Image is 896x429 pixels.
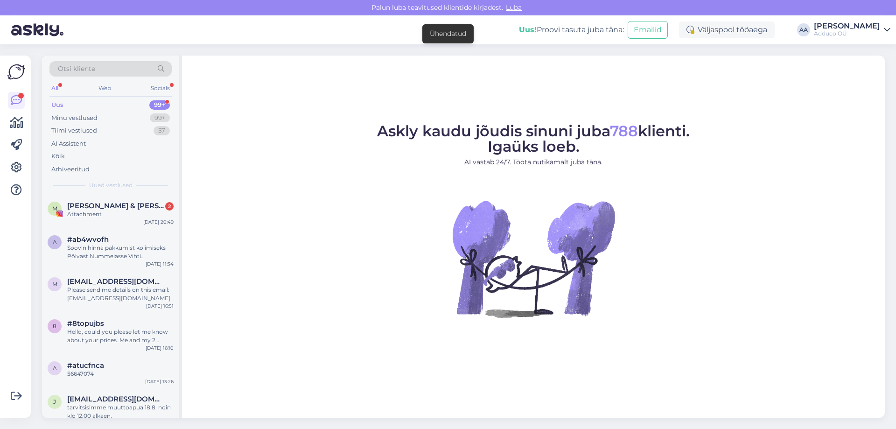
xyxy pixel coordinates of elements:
div: Ühendatud [430,29,466,39]
span: a [53,239,57,246]
span: #ab4wvofh [67,235,109,244]
div: Adduco OÜ [814,30,880,37]
span: Askly kaudu jõudis sinuni juba klienti. Igaüks loeb. [377,122,690,155]
img: No Chat active [449,175,617,343]
div: 99+ [149,100,170,110]
div: All [49,82,60,94]
div: tarvitsisimme muuttoapua 18.8. noin klo 12.00 alkaen. [67,403,174,420]
div: Kõik [51,152,65,161]
div: [PERSON_NAME] [814,22,880,30]
span: 788 [610,122,638,140]
div: Tiimi vestlused [51,126,97,135]
div: 99+ [150,113,170,123]
div: Soovin hinna pakkumist kolimiseks Põlvast Nummelasse Vihti [PERSON_NAME] [GEOGRAPHIC_DATA]. [67,244,174,260]
span: Mari-Leen Albers & Meelis Tomson [67,202,164,210]
div: [DATE] 20:49 [143,218,174,225]
img: Askly Logo [7,63,25,81]
div: 57 [154,126,170,135]
span: Luba [503,3,525,12]
span: M [52,205,57,212]
div: [DATE] 16:51 [146,302,174,309]
div: Väljaspool tööaega [679,21,775,38]
span: jorma.salokanto@kolumbus.fi [67,395,164,403]
span: 8 [53,323,56,330]
span: a [53,365,57,372]
span: Otsi kliente [58,64,95,74]
div: Attachment [67,210,174,218]
span: Uued vestlused [89,181,133,190]
a: [PERSON_NAME]Adduco OÜ [814,22,890,37]
span: j [53,398,56,405]
div: Proovi tasuta juba täna: [519,24,624,35]
div: Minu vestlused [51,113,98,123]
div: Web [97,82,113,94]
span: #atucfnca [67,361,104,370]
span: m [52,281,57,288]
p: AI vastab 24/7. Tööta nutikamalt juba täna. [377,157,690,167]
span: #8topujbs [67,319,104,328]
div: Hello, could you please let me know about your prices. Me and my 2 friends are planning to move f... [67,328,174,345]
div: Please send me details on this email: [EMAIL_ADDRESS][DOMAIN_NAME] [67,286,174,302]
button: Emailid [628,21,668,39]
div: [DATE] 13:26 [145,378,174,385]
span: m_elabd@hotmail.com [67,277,164,286]
div: AI Assistent [51,139,86,148]
div: [DATE] 11:34 [146,260,174,267]
b: Uus! [519,25,537,34]
div: 2 [165,202,174,211]
div: Arhiveeritud [51,165,90,174]
div: 56647074 [67,370,174,378]
div: Uus [51,100,63,110]
div: AA [797,23,810,36]
div: Socials [149,82,172,94]
div: [DATE] 16:10 [146,345,174,352]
